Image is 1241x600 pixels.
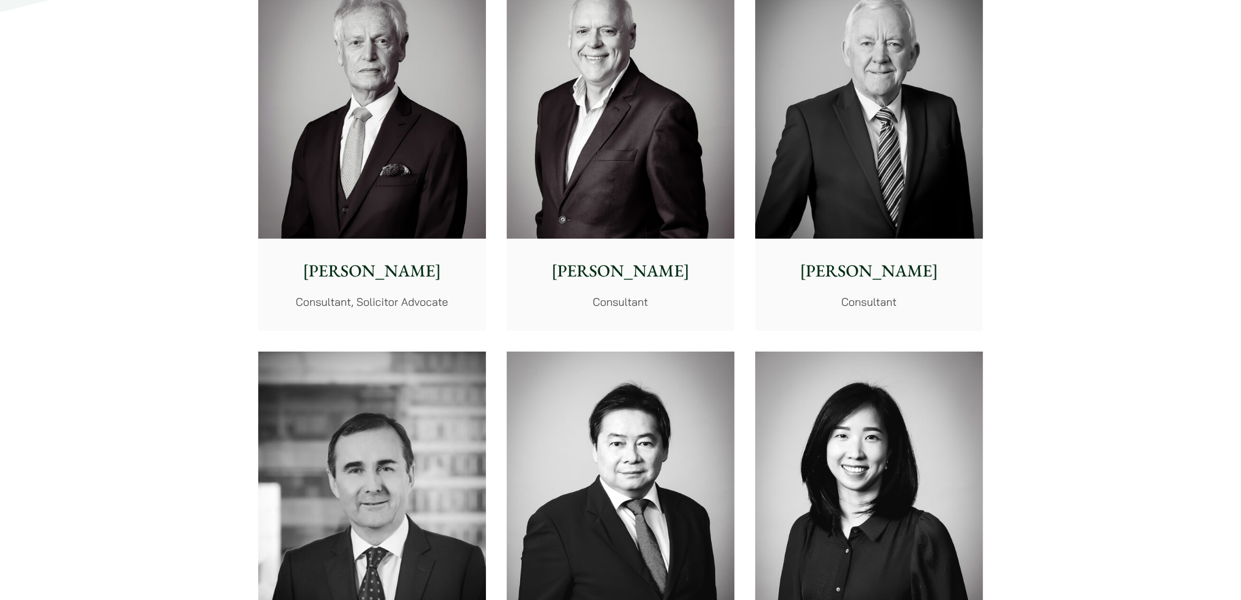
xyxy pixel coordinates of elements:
p: Consultant, Solicitor Advocate [268,294,476,310]
p: [PERSON_NAME] [268,258,476,284]
p: Consultant [516,294,725,310]
p: [PERSON_NAME] [765,258,973,284]
p: [PERSON_NAME] [516,258,725,284]
p: Consultant [765,294,973,310]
